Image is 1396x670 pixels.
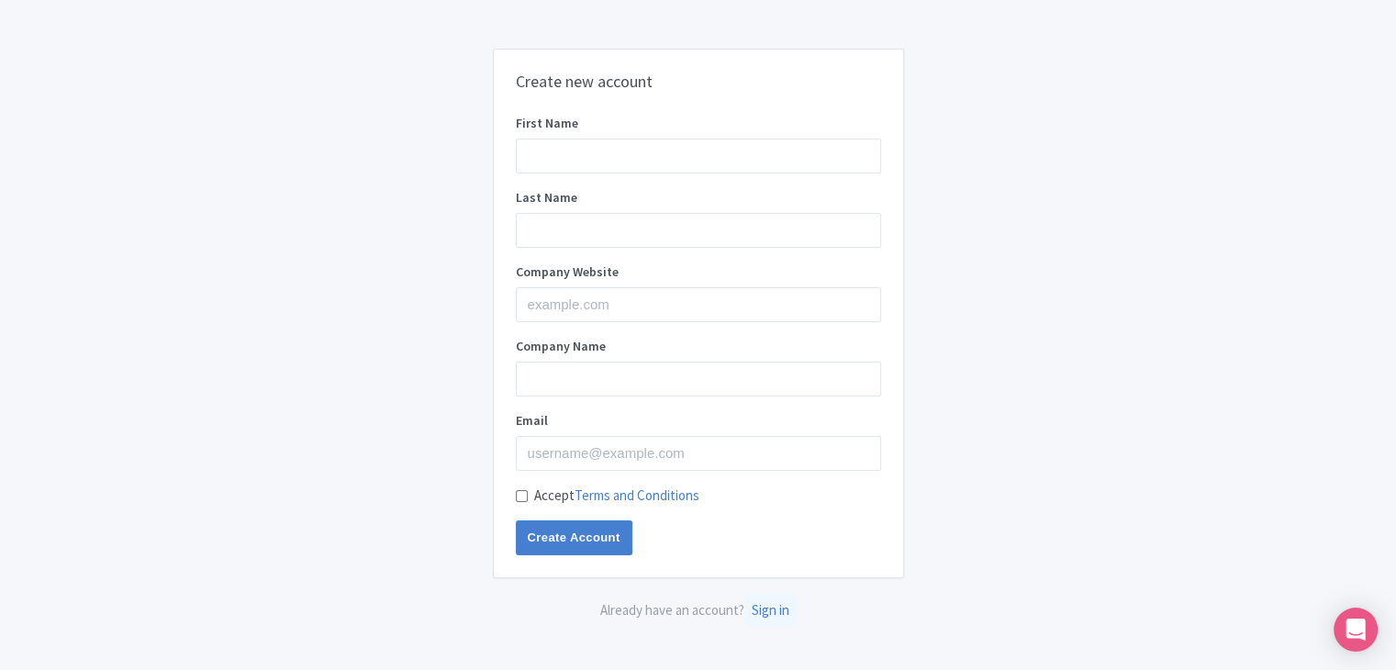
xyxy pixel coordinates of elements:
input: example.com [516,287,881,322]
a: Sign in [744,594,797,626]
label: Accept [534,486,699,507]
input: username@example.com [516,436,881,471]
label: Company Name [516,337,881,356]
div: Already have an account? [493,600,904,621]
label: First Name [516,114,881,133]
label: Email [516,411,881,430]
h2: Create new account [516,72,881,92]
div: Open Intercom Messenger [1334,608,1378,652]
label: Company Website [516,262,881,282]
a: Terms and Conditions [575,486,699,504]
label: Last Name [516,188,881,207]
input: Create Account [516,520,632,555]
